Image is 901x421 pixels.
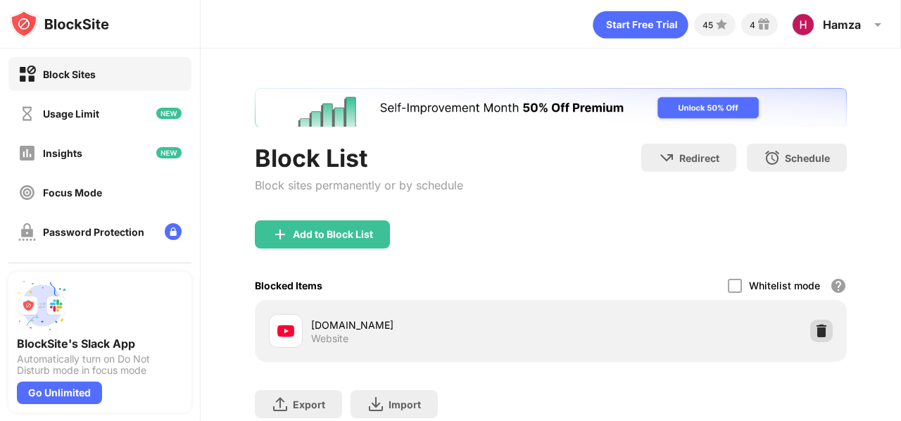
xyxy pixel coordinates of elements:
[389,398,421,410] div: Import
[785,152,830,164] div: Schedule
[755,16,772,33] img: reward-small.svg
[823,18,861,32] div: Hamza
[156,147,182,158] img: new-icon.svg
[17,337,183,351] div: BlockSite's Slack App
[679,152,719,164] div: Redirect
[713,16,730,33] img: points-small.svg
[43,187,102,199] div: Focus Mode
[311,332,348,345] div: Website
[165,223,182,240] img: lock-menu.svg
[593,11,688,39] div: animation
[156,108,182,119] img: new-icon.svg
[702,20,713,30] div: 45
[255,279,322,291] div: Blocked Items
[10,10,109,38] img: logo-blocksite.svg
[18,105,36,122] img: time-usage-off.svg
[311,318,551,332] div: [DOMAIN_NAME]
[255,144,463,172] div: Block List
[17,382,102,404] div: Go Unlimited
[255,88,847,127] iframe: Banner
[749,279,820,291] div: Whitelist mode
[255,178,463,192] div: Block sites permanently or by schedule
[792,13,814,36] img: ACg8ocJBZW7lI0Ukph4tHd7xJH5et46eV7RQFZXcBYXjmhRgM_GUXIM=s96-c
[43,226,144,238] div: Password Protection
[293,398,325,410] div: Export
[43,108,99,120] div: Usage Limit
[17,353,183,376] div: Automatically turn on Do Not Disturb mode in focus mode
[750,20,755,30] div: 4
[277,322,294,339] img: favicons
[43,147,82,159] div: Insights
[17,280,68,331] img: push-slack.svg
[18,223,36,241] img: password-protection-off.svg
[293,229,373,240] div: Add to Block List
[43,68,96,80] div: Block Sites
[18,184,36,201] img: focus-off.svg
[18,65,36,83] img: block-on.svg
[18,144,36,162] img: insights-off.svg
